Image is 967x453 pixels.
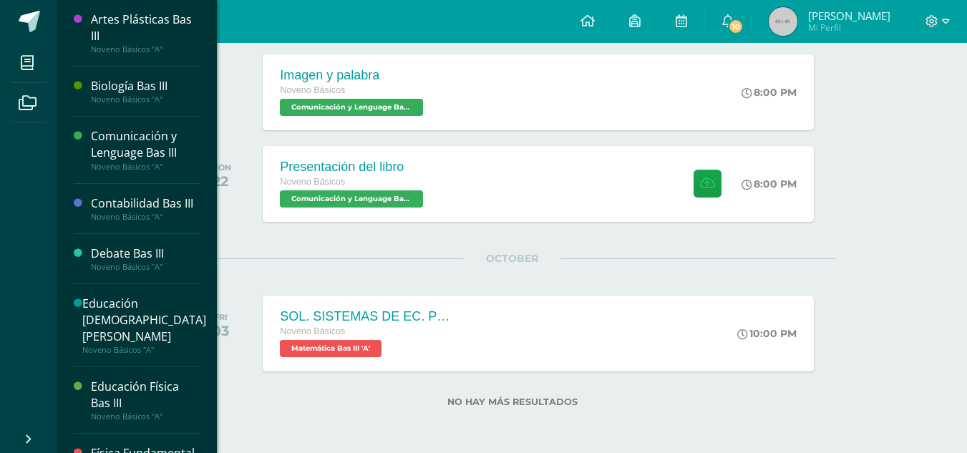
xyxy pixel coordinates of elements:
span: Noveno Básicos [280,177,345,187]
label: No hay más resultados [188,396,836,407]
div: Noveno Básicos "A" [91,212,200,222]
a: Debate Bas IIINoveno Básicos "A" [91,245,200,272]
div: Noveno Básicos "A" [91,411,200,422]
div: Biología Bas III [91,78,200,94]
span: Comunicación y Lenguage Bas III 'A' [280,99,423,116]
div: SOL. SISTEMAS DE EC. POR EL MÉTODO DE MATRÍZ AUMENTADA. [280,309,452,324]
div: FRI [212,312,229,322]
div: 8:00 PM [742,177,797,190]
span: OCTOBER [463,252,561,265]
div: Noveno Básicos "A" [82,345,206,355]
div: MON [210,162,231,172]
div: Noveno Básicos "A" [91,162,200,172]
span: Noveno Básicos [280,85,345,95]
a: Educación [DEMOGRAPHIC_DATA][PERSON_NAME]Noveno Básicos "A" [82,296,206,355]
a: Artes Plásticas Bas IIINoveno Básicos "A" [91,11,200,54]
div: Educación [DEMOGRAPHIC_DATA][PERSON_NAME] [82,296,206,345]
div: Comunicación y Lenguage Bas III [91,128,200,161]
div: Educación Física Bas III [91,379,200,411]
div: 10:00 PM [737,327,797,340]
a: Contabilidad Bas IIINoveno Básicos "A" [91,195,200,222]
div: 22 [210,172,231,190]
span: Matemática Bas III 'A' [280,340,382,357]
span: Mi Perfil [808,21,890,34]
div: 8:00 PM [742,86,797,99]
div: Noveno Básicos "A" [91,262,200,272]
div: Noveno Básicos "A" [91,44,200,54]
span: 10 [728,19,744,34]
div: Artes Plásticas Bas III [91,11,200,44]
span: [PERSON_NAME] [808,9,890,23]
a: Educación Física Bas IIINoveno Básicos "A" [91,379,200,422]
span: Comunicación y Lenguage Bas III 'A' [280,190,423,208]
a: Comunicación y Lenguage Bas IIINoveno Básicos "A" [91,128,200,171]
div: Debate Bas III [91,245,200,262]
img: 45x45 [769,7,797,36]
div: Imagen y palabra [280,68,427,83]
div: Contabilidad Bas III [91,195,200,212]
div: Noveno Básicos "A" [91,94,200,104]
div: 03 [212,322,229,339]
a: Biología Bas IIINoveno Básicos "A" [91,78,200,104]
div: Presentación del libro [280,160,427,175]
span: Noveno Básicos [280,326,345,336]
